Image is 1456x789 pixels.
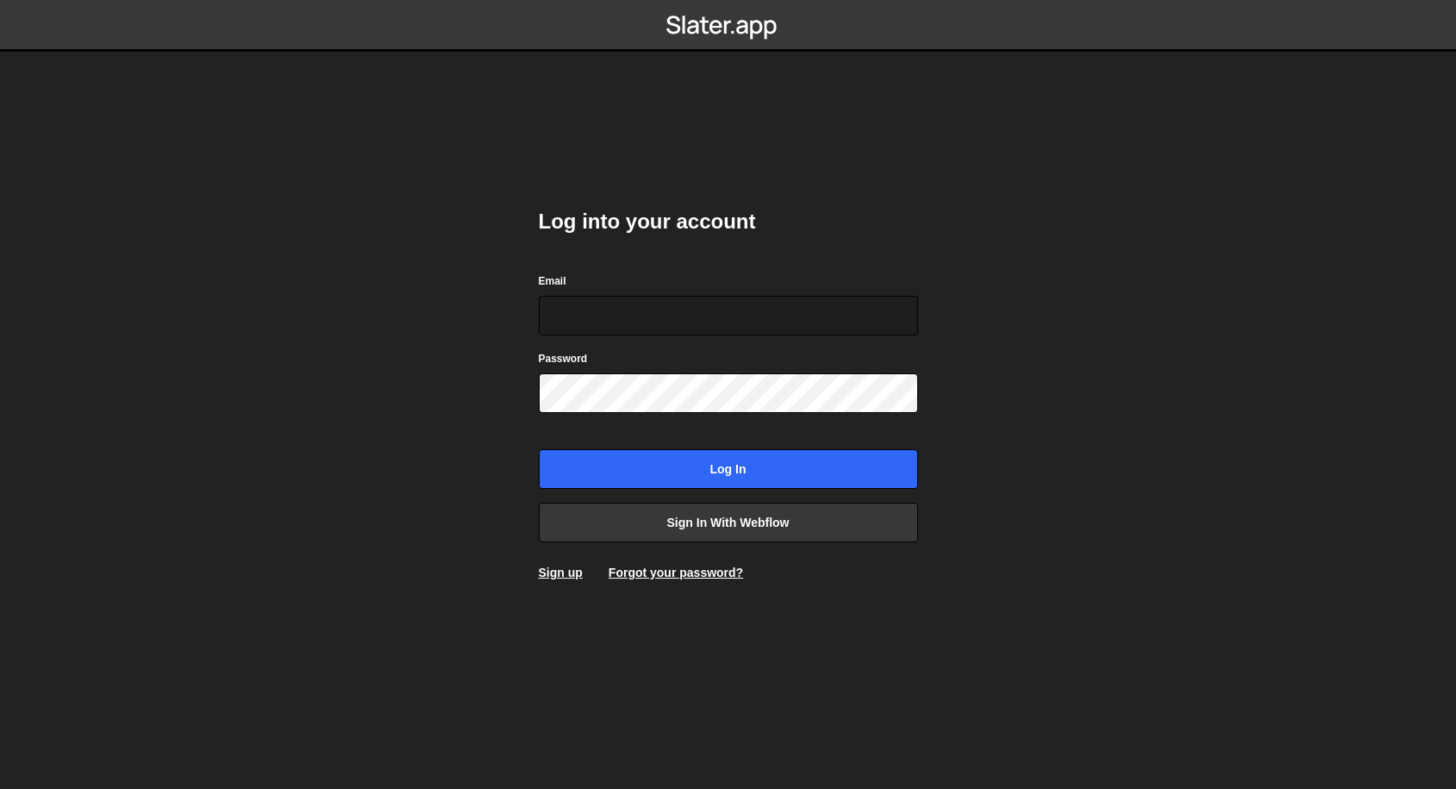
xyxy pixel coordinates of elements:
[539,350,588,367] label: Password
[539,566,583,579] a: Sign up
[539,503,918,542] a: Sign in with Webflow
[539,449,918,489] input: Log in
[539,208,918,235] h2: Log into your account
[609,566,743,579] a: Forgot your password?
[539,272,566,290] label: Email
